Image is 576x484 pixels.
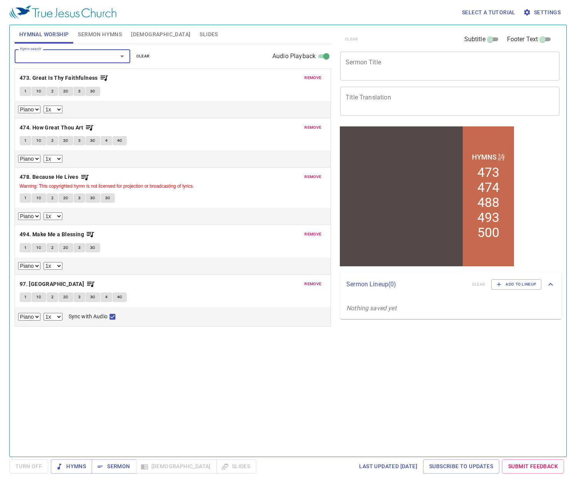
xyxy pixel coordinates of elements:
span: Hymnal Worship [19,30,69,39]
span: 3C [90,244,96,251]
span: Last updated [DATE] [359,462,417,471]
button: 4 [101,136,112,145]
button: 2C [59,87,73,96]
span: remove [304,124,321,131]
span: remove [304,74,321,81]
span: 4 [105,137,107,144]
span: 2 [51,137,54,144]
span: Footer Text [507,35,538,44]
i: Nothing saved yet [346,304,396,312]
img: True Jesus Church [9,5,116,19]
a: Submit Feedback [502,459,564,474]
span: Hymns [57,462,86,471]
span: remove [304,281,321,287]
select: Select Track [18,212,40,220]
button: 3 [74,193,85,203]
button: remove [300,172,326,181]
span: 1 [24,294,27,301]
button: 3C [86,292,100,302]
span: 3C [90,294,96,301]
span: 1 [24,244,27,251]
b: 473. Great Is Thy Faithfulness [20,73,98,83]
span: 2C [63,137,69,144]
span: remove [304,173,321,180]
b: 478. Because He Lives [20,172,78,182]
select: Select Track [18,155,40,163]
button: 1 [20,87,31,96]
span: Subscribe to Updates [429,462,493,471]
span: 3 [78,137,81,144]
button: 4 [101,292,112,302]
button: Select a tutorial [459,5,519,20]
span: 3C [105,195,111,202]
span: 1C [36,88,42,95]
span: 4 [105,294,107,301]
button: 4C [113,136,127,145]
button: 1 [20,193,31,203]
span: 4C [117,137,123,144]
p: Sermon Lineup ( 0 ) [346,280,466,289]
button: Open [117,51,128,62]
b: 474. How Great Thou Art [20,123,83,133]
span: 2 [51,88,54,95]
button: 97. [GEOGRAPHIC_DATA] [20,279,95,289]
button: remove [300,123,326,132]
span: 3 [78,88,81,95]
button: remove [300,230,326,239]
button: 1C [32,292,46,302]
select: Select Track [18,106,40,113]
span: 3 [78,244,81,251]
button: 2 [47,292,58,302]
button: 2 [47,193,58,203]
button: 478. Because He Lives [20,172,89,182]
select: Playback Rate [44,313,62,321]
select: Playback Rate [44,155,62,163]
select: Playback Rate [44,212,62,220]
b: 97. [GEOGRAPHIC_DATA] [20,279,84,289]
button: 2C [59,243,73,252]
button: 3 [74,136,85,145]
button: Settings [522,5,564,20]
button: remove [300,73,326,82]
button: 1C [32,193,46,203]
span: 3 [78,294,81,301]
span: Settings [525,8,561,17]
button: 1C [32,87,46,96]
span: 1 [24,88,27,95]
button: 2 [47,243,58,252]
button: 3 [74,292,85,302]
button: 2C [59,292,73,302]
span: Slides [200,30,218,39]
button: 3C [86,193,100,203]
span: 3C [90,88,96,95]
span: 2 [51,294,54,301]
span: 2C [63,244,69,251]
button: 3 [74,87,85,96]
span: Sync with Audio [69,313,107,321]
span: 4C [117,294,123,301]
button: 2C [59,193,73,203]
iframe: from-child [337,124,517,269]
button: 3C [101,193,115,203]
button: 474. How Great Thou Art [20,123,94,133]
span: 1C [36,137,42,144]
select: Playback Rate [44,106,62,113]
button: 2 [47,136,58,145]
button: 3C [86,243,100,252]
button: 2 [47,87,58,96]
span: 1C [36,294,42,301]
button: 2C [59,136,73,145]
div: Sermon Lineup(0)clearAdd to Lineup [340,272,561,297]
span: 1C [36,244,42,251]
span: [DEMOGRAPHIC_DATA] [131,30,190,39]
button: 1 [20,243,31,252]
button: 3 [74,243,85,252]
span: Audio Playback [272,52,316,61]
button: 4C [113,292,127,302]
button: 3C [86,87,100,96]
span: Sermon [98,462,130,471]
button: Sermon [92,459,136,474]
